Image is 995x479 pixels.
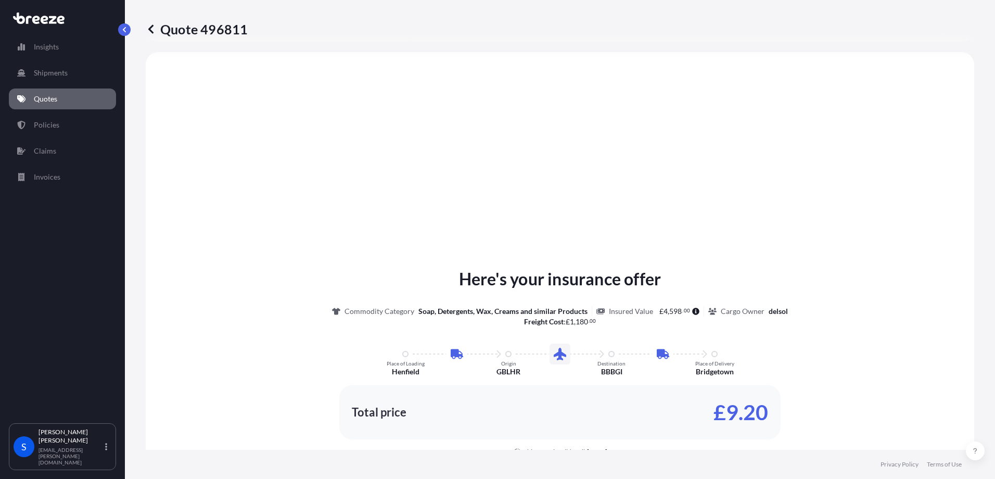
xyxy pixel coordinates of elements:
[881,460,919,469] a: Privacy Policy
[659,308,664,315] span: £
[34,146,56,156] p: Claims
[501,360,516,367] p: Origin
[590,319,596,323] span: 00
[524,317,596,327] p: :
[684,309,690,312] span: 00
[524,317,564,326] b: Freight Cost
[9,141,116,161] a: Claims
[34,42,59,52] p: Insights
[352,407,406,418] p: Total price
[570,318,574,325] span: 1
[387,360,425,367] p: Place of Loading
[34,68,68,78] p: Shipments
[21,442,27,452] span: S
[34,120,59,130] p: Policies
[597,360,626,367] p: Destination
[566,318,570,325] span: £
[418,306,588,317] p: Soap, Detergents, Wax, Creams and similar Products
[34,94,57,104] p: Quotes
[496,367,520,377] p: GBLHR
[695,360,734,367] p: Place of Delivery
[9,36,116,57] a: Insights
[459,267,661,292] p: Here's your insurance offer
[664,308,668,315] span: 4
[9,62,116,83] a: Shipments
[345,306,414,317] p: Commodity Category
[927,460,962,469] a: Terms of Use
[713,404,768,421] p: £9.20
[392,367,419,377] p: Henfield
[589,319,590,323] span: .
[682,309,683,312] span: .
[9,115,116,135] a: Policies
[9,89,116,109] a: Quotes
[696,367,734,377] p: Bridgetown
[769,306,788,317] p: delsol
[524,448,585,456] p: This quote is valid until
[39,447,103,465] p: [EMAIL_ADDRESS][PERSON_NAME][DOMAIN_NAME]
[668,308,669,315] span: ,
[146,21,248,37] p: Quote 496811
[34,172,60,182] p: Invoices
[721,306,764,317] p: Cargo Owner
[576,318,588,325] span: 180
[587,448,607,456] p: [DATE]
[39,428,103,445] p: [PERSON_NAME] [PERSON_NAME]
[9,167,116,187] a: Invoices
[574,318,576,325] span: ,
[609,306,653,317] p: Insured Value
[601,367,622,377] p: BBBGI
[669,308,682,315] span: 598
